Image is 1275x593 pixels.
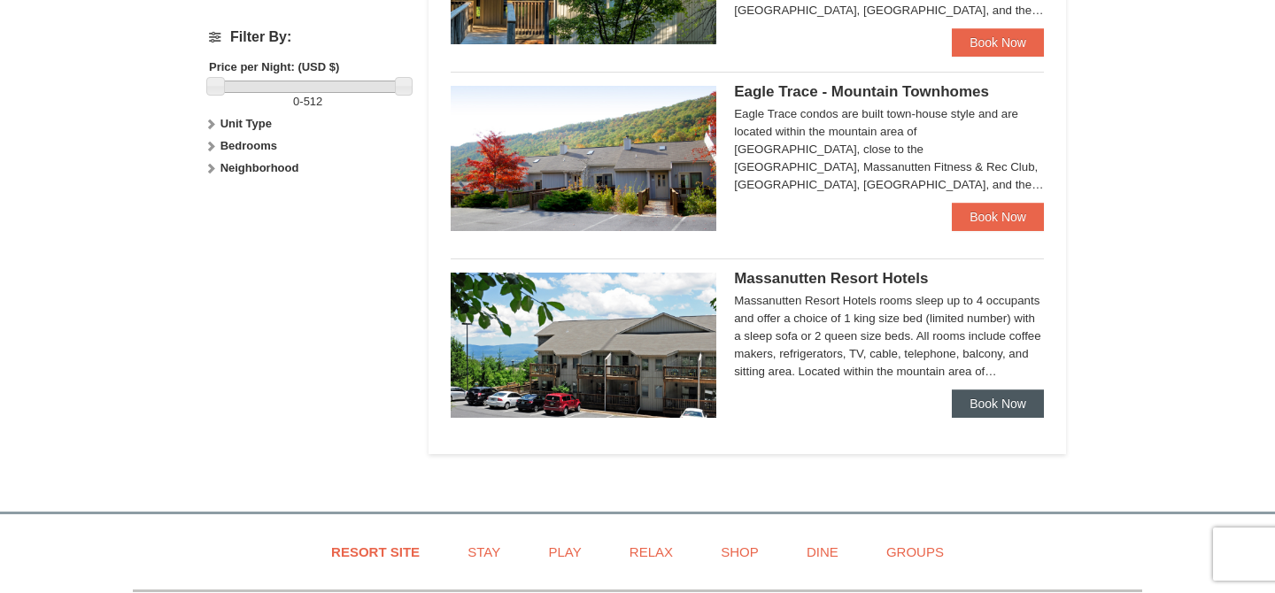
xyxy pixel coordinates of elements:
a: Resort Site [309,532,442,572]
span: 0 [293,95,299,108]
span: 512 [304,95,323,108]
img: 19219026-1-e3b4ac8e.jpg [451,273,716,418]
a: Relax [607,532,695,572]
a: Book Now [952,203,1044,231]
img: 19218983-1-9b289e55.jpg [451,86,716,231]
a: Book Now [952,28,1044,57]
strong: Neighborhood [220,161,299,174]
div: Massanutten Resort Hotels rooms sleep up to 4 occupants and offer a choice of 1 king size bed (li... [734,292,1044,381]
a: Play [526,532,603,572]
a: Stay [445,532,522,572]
strong: Price per Night: (USD $) [209,60,339,73]
strong: Bedrooms [220,139,277,152]
label: - [209,93,406,111]
a: Groups [864,532,966,572]
h4: Filter By: [209,29,406,45]
span: Eagle Trace - Mountain Townhomes [734,83,989,100]
span: Massanutten Resort Hotels [734,270,928,287]
a: Dine [784,532,861,572]
a: Book Now [952,389,1044,418]
div: Eagle Trace condos are built town-house style and are located within the mountain area of [GEOGRA... [734,105,1044,194]
a: Shop [699,532,781,572]
strong: Unit Type [220,117,272,130]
